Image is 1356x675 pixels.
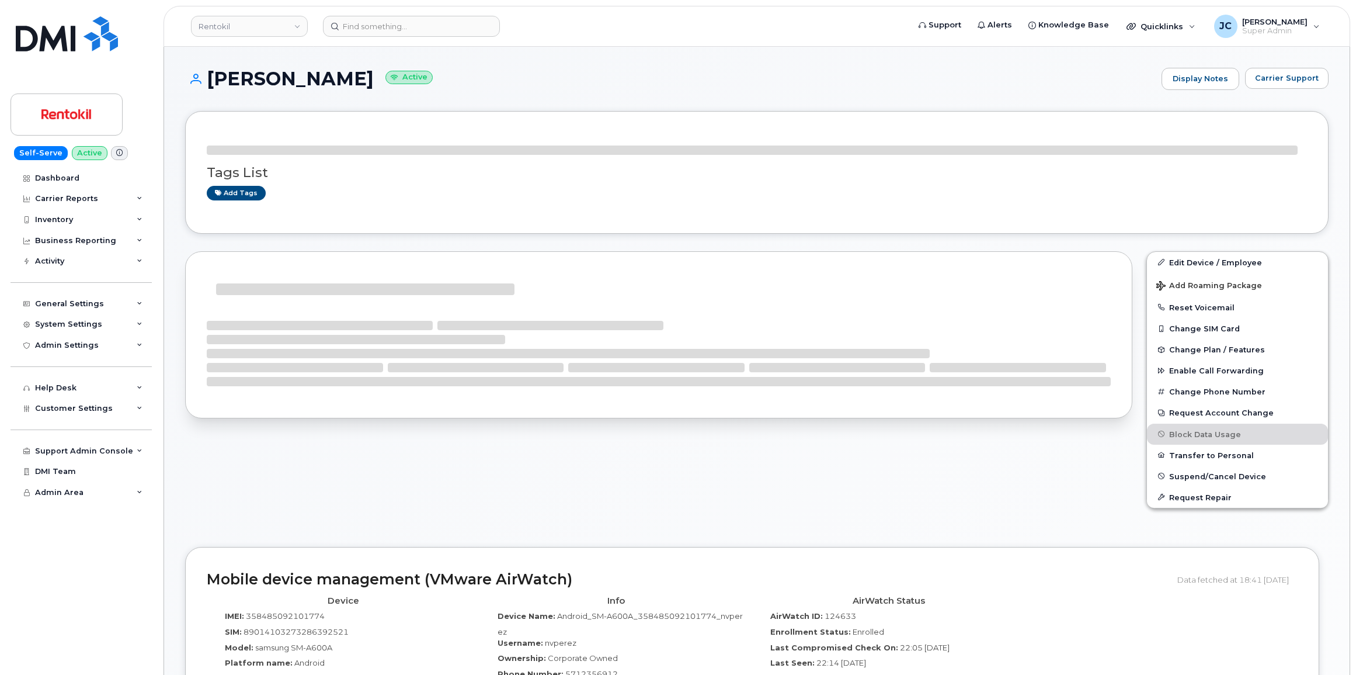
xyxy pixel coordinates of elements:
[498,611,555,622] label: Device Name:
[225,626,242,638] label: SIM:
[385,71,433,84] small: Active
[825,611,856,621] span: 124633
[1255,72,1319,84] span: Carrier Support
[1147,339,1328,360] button: Change Plan / Features
[185,68,1156,89] h1: [PERSON_NAME]
[1147,381,1328,402] button: Change Phone Number
[1147,466,1328,487] button: Suspend/Cancel Device
[294,658,325,667] span: Android
[548,653,618,663] span: Corporate Owned
[770,657,815,669] label: Last Seen:
[246,611,325,621] span: 358485092101774
[1147,273,1328,297] button: Add Roaming Package
[1147,424,1328,445] button: Block Data Usage
[853,627,884,636] span: Enrolled
[498,653,546,664] label: Ownership:
[770,642,898,653] label: Last Compromised Check On:
[1245,68,1329,89] button: Carrier Support
[1147,297,1328,318] button: Reset Voicemail
[1147,445,1328,466] button: Transfer to Personal
[545,638,576,648] span: nvperez
[488,596,743,606] h4: Info
[498,611,743,636] span: Android_SM-A600A_358485092101774_nvperez
[225,611,244,622] label: IMEI:
[207,572,1169,588] h2: Mobile device management (VMware AirWatch)
[900,643,950,652] span: 22:05 [DATE]
[1162,68,1239,90] a: Display Notes
[770,626,851,638] label: Enrollment Status:
[225,642,253,653] label: Model:
[1169,472,1266,480] span: Suspend/Cancel Device
[244,627,349,636] span: 89014103273286392521
[207,186,266,200] a: Add tags
[498,638,543,649] label: Username:
[225,657,293,669] label: Platform name:
[816,658,866,667] span: 22:14 [DATE]
[1147,318,1328,339] button: Change SIM Card
[1147,360,1328,381] button: Enable Call Forwarding
[770,611,823,622] label: AirWatch ID:
[255,643,332,652] span: samsung SM-A600A
[1156,281,1262,292] span: Add Roaming Package
[1169,345,1265,354] span: Change Plan / Features
[1169,366,1264,375] span: Enable Call Forwarding
[1147,487,1328,508] button: Request Repair
[1147,402,1328,423] button: Request Account Change
[761,596,1016,606] h4: AirWatch Status
[1147,252,1328,273] a: Edit Device / Employee
[215,596,471,606] h4: Device
[1177,569,1298,591] div: Data fetched at 18:41 [DATE]
[207,165,1307,180] h3: Tags List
